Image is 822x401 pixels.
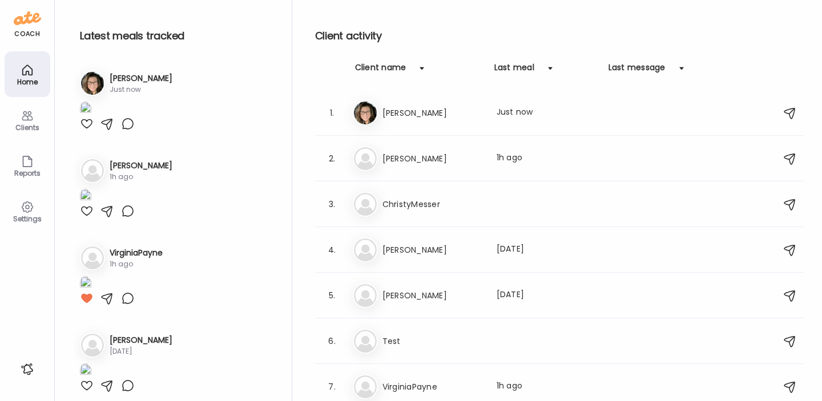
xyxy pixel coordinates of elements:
[609,62,666,80] div: Last message
[497,380,597,394] div: 1h ago
[110,247,163,259] h3: VirginiaPayne
[80,102,91,117] img: images%2FOEo1pt2Awdddw3GMlk10IIzCNdK2%2F1oUCuKTkstnJCuBSWPys%2FhfR82j1BGRhoruJMLK58_1080
[110,172,172,182] div: 1h ago
[354,238,377,261] img: bg-avatar-default.svg
[110,346,172,357] div: [DATE]
[81,159,104,182] img: bg-avatar-default.svg
[325,243,339,257] div: 4.
[110,334,172,346] h3: [PERSON_NAME]
[14,29,40,39] div: coach
[325,334,339,348] div: 6.
[382,106,483,120] h3: [PERSON_NAME]
[382,380,483,394] h3: VirginiaPayne
[382,289,483,302] h3: [PERSON_NAME]
[80,27,273,44] h2: Latest meals tracked
[354,193,377,216] img: bg-avatar-default.svg
[80,276,91,291] img: images%2FtwwEZewh8KdZExLleC1STZLIVy23%2FkpNYGEu9HGImOvnI0ngu%2FV7vX3tsuzPiL81Fvubz9_1080
[315,27,804,44] h2: Client activity
[382,197,483,211] h3: ChristyMesser
[7,169,48,177] div: Reports
[110,72,172,84] h3: [PERSON_NAME]
[110,84,172,95] div: Just now
[325,106,339,120] div: 1.
[497,243,597,257] div: [DATE]
[81,334,104,357] img: bg-avatar-default.svg
[382,152,483,165] h3: [PERSON_NAME]
[497,289,597,302] div: [DATE]
[81,72,104,95] img: avatars%2FOEo1pt2Awdddw3GMlk10IIzCNdK2
[80,363,91,379] img: images%2FnaPtvD52pAVnlmAt1wcGQUNGGxx1%2FZ133tcYFDRXYLvLACZG1%2F6cKolgCcFlgcEKooQqVC_1080
[325,197,339,211] div: 3.
[354,330,377,353] img: bg-avatar-default.svg
[354,284,377,307] img: bg-avatar-default.svg
[497,106,597,120] div: Just now
[355,62,406,80] div: Client name
[494,62,534,80] div: Last meal
[325,380,339,394] div: 7.
[14,9,41,27] img: ate
[382,334,483,348] h3: Test
[325,152,339,165] div: 2.
[7,78,48,86] div: Home
[7,215,48,222] div: Settings
[110,160,172,172] h3: [PERSON_NAME]
[325,289,339,302] div: 5.
[110,259,163,269] div: 1h ago
[354,375,377,398] img: bg-avatar-default.svg
[354,102,377,124] img: avatars%2FOEo1pt2Awdddw3GMlk10IIzCNdK2
[81,246,104,269] img: bg-avatar-default.svg
[7,124,48,131] div: Clients
[80,189,91,204] img: images%2FNUTMcWQApjccYHPmn3cpE7sLAGe2%2Fve1nHsyOc0YimYdxTMY8%2FsYll1VRe5xDHNIaGlyjM_1080
[382,243,483,257] h3: [PERSON_NAME]
[497,152,597,165] div: 1h ago
[354,147,377,170] img: bg-avatar-default.svg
